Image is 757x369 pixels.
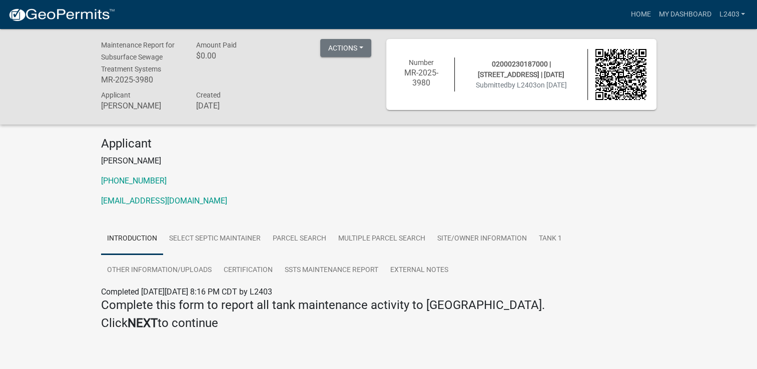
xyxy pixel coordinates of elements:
a: [EMAIL_ADDRESS][DOMAIN_NAME] [101,196,227,205]
span: Applicant [101,91,131,99]
span: Completed [DATE][DATE] 8:16 PM CDT by L2403 [101,287,272,296]
h4: Applicant [101,136,656,151]
span: Maintenance Report for Subsurface Sewage Treatment Systems [101,41,175,73]
h4: Complete this form to report all tank maintenance activity to [GEOGRAPHIC_DATA]. [101,298,656,312]
h6: [DATE] [196,101,276,110]
a: SSTS Maintenance Report [279,254,384,286]
h6: MR-2025-3980 [396,68,447,87]
a: Parcel search [267,223,332,255]
span: Amount Paid [196,41,236,49]
p: [PERSON_NAME] [101,155,656,167]
a: Home [626,5,654,24]
a: Multiple Parcel Search [332,223,431,255]
img: QR code [595,49,646,100]
h4: Click to continue [101,316,656,330]
a: Select Septic Maintainer [163,223,267,255]
span: Created [196,91,220,99]
a: Tank 1 [533,223,568,255]
a: External Notes [384,254,454,286]
span: Submitted on [DATE] [476,81,567,89]
span: by L2403 [508,81,537,89]
span: 02000230187000 | [STREET_ADDRESS] | [DATE] [478,60,564,78]
a: Introduction [101,223,163,255]
strong: NEXT [128,316,158,330]
span: Number [409,58,434,66]
h6: $0.00 [196,51,276,60]
a: Certification [218,254,279,286]
a: [PHONE_NUMBER] [101,176,167,185]
h6: [PERSON_NAME] [101,101,181,110]
button: Actions [320,39,371,57]
a: L2403 [715,5,749,24]
a: My Dashboard [654,5,715,24]
a: Site/Owner Information [431,223,533,255]
a: Other Information/Uploads [101,254,218,286]
h6: MR-2025-3980 [101,75,181,84]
